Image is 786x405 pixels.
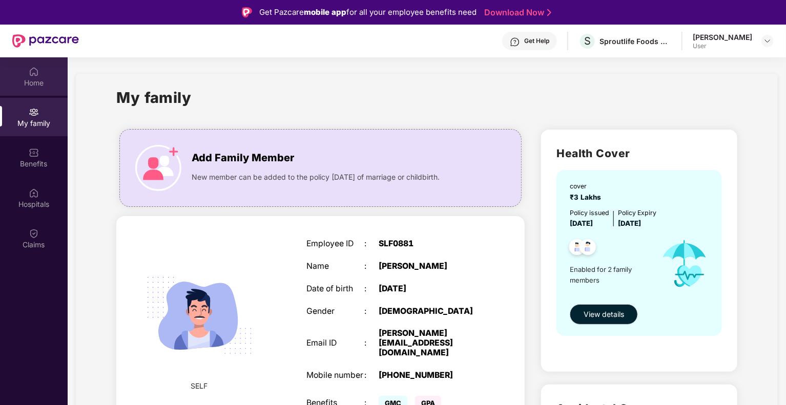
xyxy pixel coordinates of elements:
[364,262,379,271] div: :
[547,7,551,18] img: Stroke
[618,208,656,218] div: Policy Expiry
[763,37,772,45] img: svg+xml;base64,PHN2ZyBpZD0iRHJvcGRvd24tMzJ4MzIiIHhtbG5zPSJodHRwOi8vd3d3LnczLm9yZy8yMDAwL3N2ZyIgd2...
[29,107,39,117] img: svg+xml;base64,PHN2ZyB3aWR0aD0iMjAiIGhlaWdodD0iMjAiIHZpZXdCb3g9IjAgMCAyMCAyMCIgZmlsbD0ibm9uZSIgeG...
[259,6,477,18] div: Get Pazcare for all your employee benefits need
[556,145,722,162] h2: Health Cover
[652,229,717,299] img: icon
[135,145,181,191] img: icon
[379,307,480,316] div: [DEMOGRAPHIC_DATA]
[306,371,364,380] div: Mobile number
[570,264,652,285] span: Enabled for 2 family members
[570,208,609,218] div: Policy issued
[565,236,590,261] img: svg+xml;base64,PHN2ZyB4bWxucz0iaHR0cDovL3d3dy53My5vcmcvMjAwMC9zdmciIHdpZHRoPSI0OC45NDMiIGhlaWdodD...
[693,42,752,50] div: User
[29,67,39,77] img: svg+xml;base64,PHN2ZyBpZD0iSG9tZSIgeG1sbnM9Imh0dHA6Ly93d3cudzMub3JnLzIwMDAvc3ZnIiB3aWR0aD0iMjAiIG...
[693,32,752,42] div: [PERSON_NAME]
[12,34,79,48] img: New Pazcare Logo
[304,7,346,17] strong: mobile app
[510,37,520,47] img: svg+xml;base64,PHN2ZyBpZD0iSGVscC0zMngzMiIgeG1sbnM9Imh0dHA6Ly93d3cudzMub3JnLzIwMDAvc3ZnIiB3aWR0aD...
[379,284,480,294] div: [DATE]
[364,371,379,380] div: :
[364,239,379,249] div: :
[191,380,208,392] span: SELF
[584,309,624,320] span: View details
[116,86,192,109] h1: My family
[306,338,364,348] div: Email ID
[364,338,379,348] div: :
[379,371,480,380] div: [PHONE_NUMBER]
[29,228,39,239] img: svg+xml;base64,PHN2ZyBpZD0iQ2xhaW0iIHhtbG5zPSJodHRwOi8vd3d3LnczLm9yZy8yMDAwL3N2ZyIgd2lkdGg9IjIwIi...
[599,36,671,46] div: Sproutlife Foods Private Limited
[570,219,593,227] span: [DATE]
[29,188,39,198] img: svg+xml;base64,PHN2ZyBpZD0iSG9zcGl0YWxzIiB4bWxucz0iaHR0cDovL3d3dy53My5vcmcvMjAwMC9zdmciIHdpZHRoPS...
[570,304,638,325] button: View details
[192,150,294,166] span: Add Family Member
[192,172,440,183] span: New member can be added to the policy [DATE] of marriage or childbirth.
[364,307,379,316] div: :
[524,37,549,45] div: Get Help
[379,239,480,249] div: SLF0881
[306,284,364,294] div: Date of birth
[134,250,264,380] img: svg+xml;base64,PHN2ZyB4bWxucz0iaHR0cDovL3d3dy53My5vcmcvMjAwMC9zdmciIHdpZHRoPSIyMjQiIGhlaWdodD0iMT...
[306,239,364,249] div: Employee ID
[29,147,39,158] img: svg+xml;base64,PHN2ZyBpZD0iQmVuZWZpdHMiIHhtbG5zPSJodHRwOi8vd3d3LnczLm9yZy8yMDAwL3N2ZyIgd2lkdGg9Ij...
[484,7,548,18] a: Download Now
[242,7,252,17] img: Logo
[306,262,364,271] div: Name
[306,307,364,316] div: Gender
[379,262,480,271] div: [PERSON_NAME]
[570,181,605,191] div: cover
[618,219,641,227] span: [DATE]
[364,284,379,294] div: :
[379,329,480,357] div: [PERSON_NAME][EMAIL_ADDRESS][DOMAIN_NAME]
[570,193,605,201] span: ₹3 Lakhs
[584,35,591,47] span: S
[575,236,601,261] img: svg+xml;base64,PHN2ZyB4bWxucz0iaHR0cDovL3d3dy53My5vcmcvMjAwMC9zdmciIHdpZHRoPSI0OC45NDMiIGhlaWdodD...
